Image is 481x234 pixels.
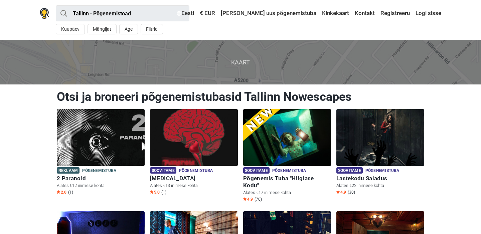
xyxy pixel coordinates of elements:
span: (1) [68,190,73,195]
a: € EUR [198,7,217,19]
span: Soovitame [243,167,270,174]
button: Kuupäev [56,24,85,34]
a: Eesti [175,7,196,19]
h6: 2 Paranoid [57,175,145,182]
span: Põgenemistuba [272,167,306,175]
a: Kontakt [353,7,376,19]
img: Star [150,190,153,194]
span: Soovitame [336,167,363,174]
span: Reklaam [57,167,79,174]
h1: Otsi ja broneeri põgenemistubasid Tallinn Nowescapes [57,89,424,104]
span: (70) [255,197,262,202]
h6: [MEDICAL_DATA] [150,175,238,182]
h6: Lastekodu Saladus [336,175,424,182]
h6: Põgenemis Tuba "Hiiglase Kodu" [243,175,331,189]
span: Põgenemistuba [365,167,399,175]
a: Kinkekaart [320,7,351,19]
img: Star [336,190,340,194]
a: [PERSON_NAME] uus põgenemistuba [219,7,318,19]
a: Registreeru [379,7,412,19]
img: Eesti [177,11,181,16]
span: Põgenemistuba [179,167,213,175]
p: Alates €17 inimese kohta [243,190,331,196]
span: Soovitame [150,167,176,174]
img: Lastekodu Saladus [336,109,424,166]
span: 4.9 [336,190,346,195]
a: Põgenemis Tuba "Hiiglase Kodu" Soovitame Põgenemistuba Põgenemis Tuba "Hiiglase Kodu" Alates €17 ... [243,109,331,203]
img: Nowescape logo [40,8,49,19]
a: 2 Paranoid Reklaam Põgenemistuba 2 Paranoid Alates €12 inimese kohta Star2.0 (1) [57,109,145,196]
p: Alates €13 inimese kohta [150,183,238,189]
button: Mängijat [88,24,117,34]
img: Põgenemis Tuba "Hiiglase Kodu" [243,109,331,166]
img: Star [57,190,60,194]
span: 5.0 [150,190,160,195]
span: 4.9 [243,197,253,202]
input: proovi “Tallinn” [56,5,189,21]
p: Alates €12 inimese kohta [57,183,145,189]
a: Logi sisse [414,7,441,19]
p: Alates €22 inimese kohta [336,183,424,189]
span: (1) [161,190,166,195]
span: 2.0 [57,190,66,195]
button: Filtrid [141,24,163,34]
span: (30) [348,190,355,195]
img: Paranoia [150,109,238,166]
a: Lastekodu Saladus Soovitame Põgenemistuba Lastekodu Saladus Alates €22 inimese kohta Star4.9 (30) [336,109,424,196]
img: 2 Paranoid [57,109,145,166]
a: Paranoia Soovitame Põgenemistuba [MEDICAL_DATA] Alates €13 inimese kohta Star5.0 (1) [150,109,238,196]
button: Age [119,24,138,34]
span: Põgenemistuba [82,167,116,175]
img: Star [243,197,247,201]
